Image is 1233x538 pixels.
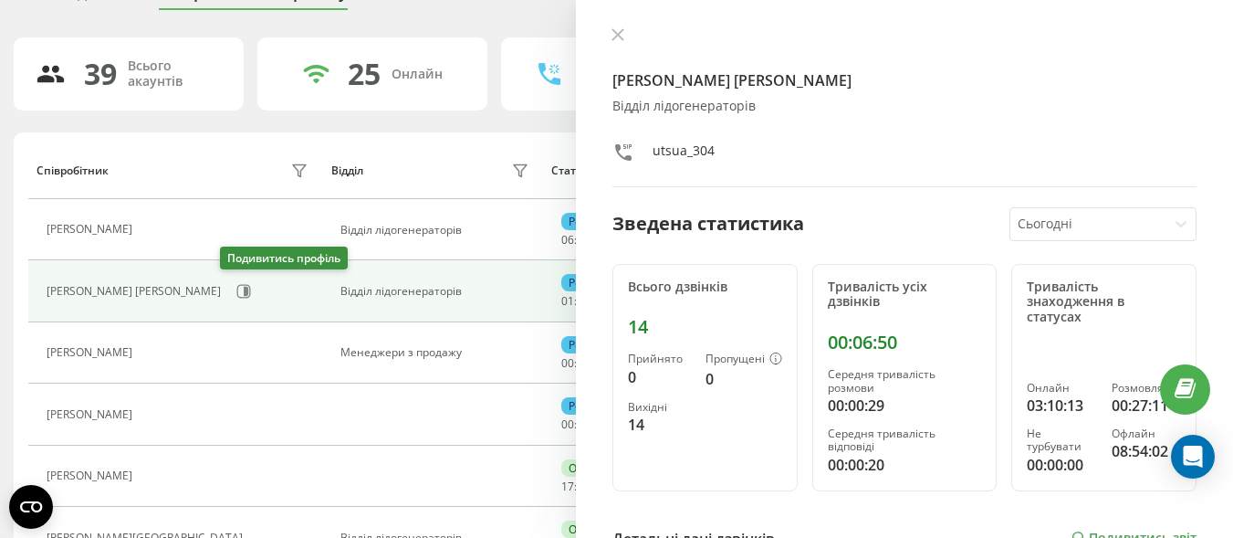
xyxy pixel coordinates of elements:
[828,332,982,353] div: 00:06:50
[331,164,363,177] div: Відділ
[612,210,804,237] div: Зведена статистика
[561,274,633,291] div: Розмовляє
[1112,395,1181,417] div: 00:27:11
[340,346,533,359] div: Менеджери з продажу
[37,164,109,177] div: Співробітник
[9,485,53,529] button: Open CMP widget
[828,395,982,417] div: 00:00:29
[612,69,1196,91] h4: [PERSON_NAME] [PERSON_NAME]
[1027,427,1096,454] div: Не турбувати
[705,368,782,390] div: 0
[561,357,605,370] div: : :
[628,401,691,414] div: Вихідні
[561,397,633,415] div: Розмовляє
[1171,435,1215,479] div: Open Intercom Messenger
[561,521,619,538] div: Онлайн
[828,454,982,476] div: 00:00:20
[551,164,587,177] div: Статус
[828,427,982,454] div: Середня тривалість відповіді
[128,58,222,90] div: Всього акаунтів
[561,213,633,230] div: Розмовляє
[561,418,605,431] div: : :
[220,247,348,269] div: Подивитись профіль
[561,459,619,477] div: Онлайн
[561,480,605,493] div: : :
[1027,280,1181,325] div: Тривалість знаходження в статусах
[47,408,137,421] div: [PERSON_NAME]
[653,142,715,168] div: utsua_304
[47,285,225,298] div: [PERSON_NAME] [PERSON_NAME]
[628,316,782,338] div: 14
[561,336,633,353] div: Розмовляє
[561,417,574,432] span: 00
[392,67,443,82] div: Онлайн
[628,366,691,388] div: 0
[47,346,137,359] div: [PERSON_NAME]
[828,368,982,395] div: Середня тривалість розмови
[1112,427,1181,440] div: Офлайн
[47,469,137,482] div: [PERSON_NAME]
[705,353,782,367] div: Пропущені
[348,57,381,91] div: 25
[1027,382,1096,395] div: Онлайн
[561,293,574,309] span: 01
[561,479,574,494] span: 17
[340,285,533,298] div: Відділ лідогенераторів
[1027,395,1096,417] div: 03:10:13
[561,232,574,248] span: 06
[628,280,782,295] div: Всього дзвінків
[628,353,691,365] div: Прийнято
[561,295,605,308] div: : :
[340,224,533,237] div: Відділ лідогенераторів
[1112,382,1181,395] div: Розмовляє
[828,280,982,311] div: Тривалість усіх дзвінків
[561,355,574,371] span: 00
[628,414,691,436] div: 14
[1027,454,1096,476] div: 00:00:00
[1112,440,1181,462] div: 08:54:02
[47,223,137,236] div: [PERSON_NAME]
[561,234,605,247] div: : :
[612,99,1196,114] div: Відділ лідогенераторів
[84,57,117,91] div: 39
